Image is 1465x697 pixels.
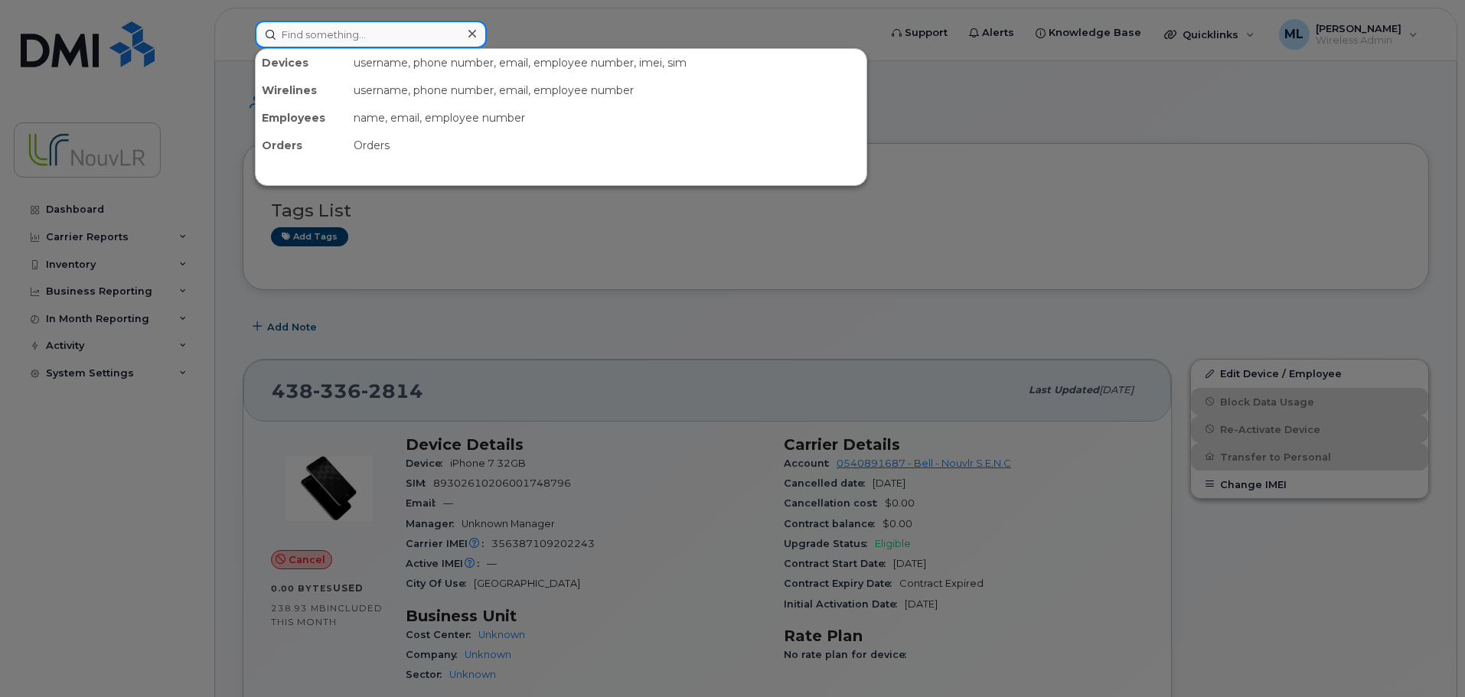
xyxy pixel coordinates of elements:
[256,77,347,104] div: Wirelines
[256,49,347,77] div: Devices
[256,104,347,132] div: Employees
[347,49,866,77] div: username, phone number, email, employee number, imei, sim
[347,77,866,104] div: username, phone number, email, employee number
[347,132,866,159] div: Orders
[347,104,866,132] div: name, email, employee number
[256,132,347,159] div: Orders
